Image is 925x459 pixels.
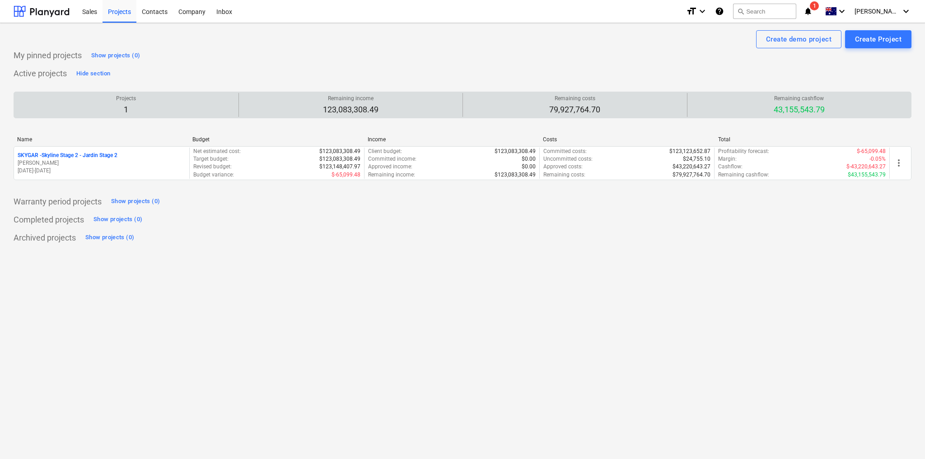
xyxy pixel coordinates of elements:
[116,95,136,102] p: Projects
[673,163,710,171] p: $43,220,643.27
[14,214,84,225] p: Completed projects
[76,69,110,79] div: Hide section
[893,158,904,168] span: more_vert
[368,136,536,143] div: Income
[718,163,743,171] p: Cashflow :
[848,171,886,179] p: $43,155,543.79
[193,148,241,155] p: Net estimated cost :
[368,148,402,155] p: Client budget :
[74,66,112,81] button: Hide section
[774,95,825,102] p: Remaining cashflow
[766,33,832,45] div: Create demo project
[756,30,841,48] button: Create demo project
[18,159,186,167] p: [PERSON_NAME]
[85,232,134,243] div: Show projects (0)
[869,155,886,163] p: -0.05%
[495,171,536,179] p: $123,083,308.49
[810,1,819,10] span: 1
[319,155,360,163] p: $123,083,308.49
[319,148,360,155] p: $123,083,308.49
[332,171,360,179] p: $-65,099.48
[543,171,585,179] p: Remaining costs :
[323,95,378,102] p: Remaining income
[18,152,117,159] p: SKYGAR - Skyline Stage 2 - Jardin Stage 2
[846,163,886,171] p: $-43,220,643.27
[697,6,708,17] i: keyboard_arrow_down
[774,104,825,115] p: 43,155,543.79
[323,104,378,115] p: 123,083,308.49
[718,148,769,155] p: Profitability forecast :
[368,171,415,179] p: Remaining income :
[91,213,145,227] button: Show projects (0)
[673,171,710,179] p: $79,927,764.70
[686,6,697,17] i: format_size
[549,95,600,102] p: Remaining costs
[319,163,360,171] p: $123,148,407.97
[543,155,593,163] p: Uncommitted costs :
[193,155,229,163] p: Target budget :
[543,163,583,171] p: Approved costs :
[89,48,142,63] button: Show projects (0)
[543,148,587,155] p: Committed costs :
[718,171,769,179] p: Remaining cashflow :
[495,148,536,155] p: $123,083,308.49
[18,152,186,175] div: SKYGAR -Skyline Stage 2 - Jardin Stage 2[PERSON_NAME][DATE]-[DATE]
[718,155,737,163] p: Margin :
[845,30,911,48] button: Create Project
[549,104,600,115] p: 79,927,764.70
[522,155,536,163] p: $0.00
[17,136,185,143] div: Name
[14,196,102,207] p: Warranty period projects
[669,148,710,155] p: $123,123,652.87
[111,196,160,207] div: Show projects (0)
[193,171,234,179] p: Budget variance :
[109,195,162,209] button: Show projects (0)
[368,163,412,171] p: Approved income :
[855,33,902,45] div: Create Project
[368,155,416,163] p: Committed income :
[83,231,136,245] button: Show projects (0)
[192,136,360,143] div: Budget
[855,8,900,15] span: [PERSON_NAME]
[91,51,140,61] div: Show projects (0)
[18,167,186,175] p: [DATE] - [DATE]
[737,8,744,15] span: search
[93,214,142,225] div: Show projects (0)
[901,6,911,17] i: keyboard_arrow_down
[522,163,536,171] p: $0.00
[718,136,886,143] div: Total
[543,136,711,143] div: Costs
[116,104,136,115] p: 1
[804,6,813,17] i: notifications
[14,50,82,61] p: My pinned projects
[193,163,232,171] p: Revised budget :
[836,6,847,17] i: keyboard_arrow_down
[14,68,67,79] p: Active projects
[857,148,886,155] p: $-65,099.48
[14,232,76,243] p: Archived projects
[683,155,710,163] p: $24,755.10
[715,6,724,17] i: Knowledge base
[733,4,796,19] button: Search
[880,416,925,459] iframe: Chat Widget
